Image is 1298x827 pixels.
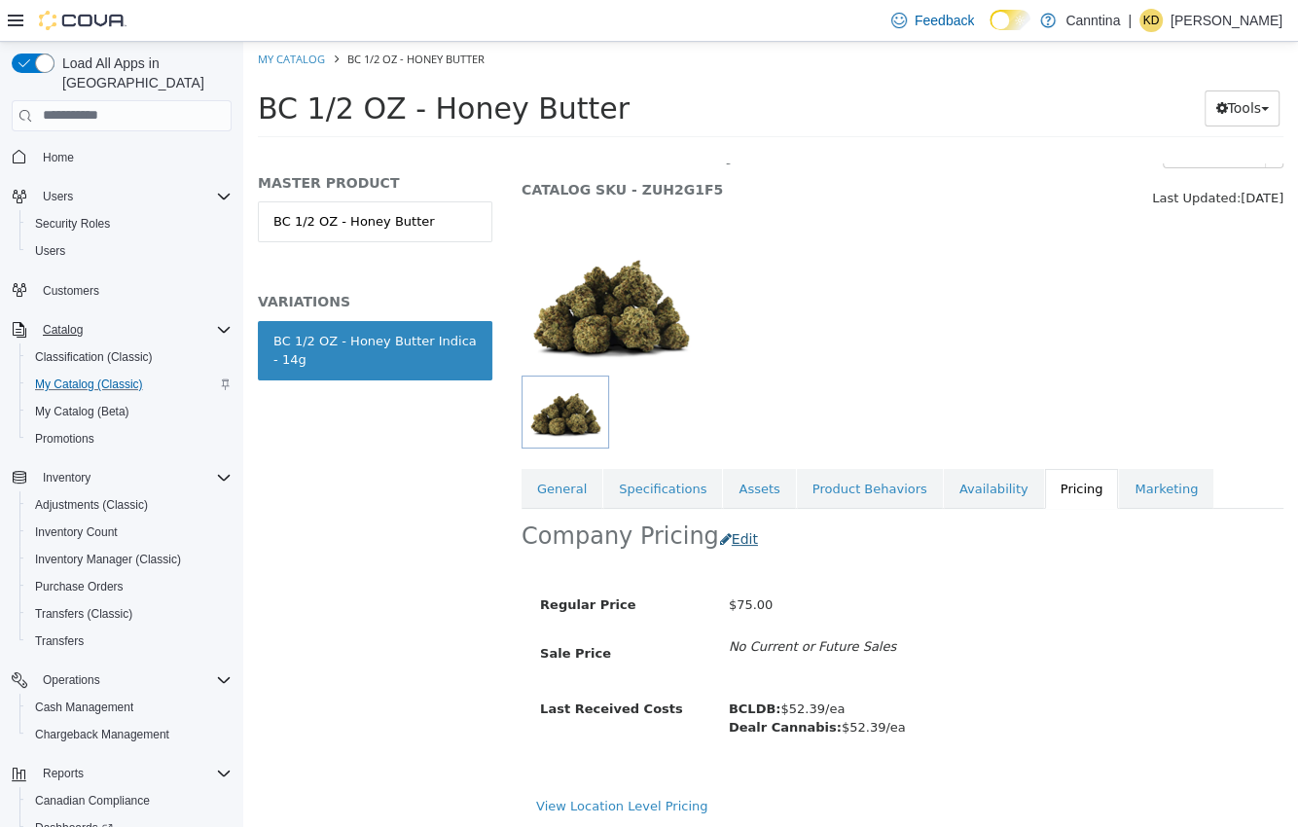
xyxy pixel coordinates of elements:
[27,373,151,396] a: My Catalog (Classic)
[4,276,239,305] button: Customers
[990,30,991,31] span: Dark Mode
[35,668,232,692] span: Operations
[27,629,91,653] a: Transfers
[35,278,232,303] span: Customers
[19,573,239,600] button: Purchase Orders
[480,427,552,468] a: Assets
[35,552,181,567] span: Inventory Manager (Classic)
[35,793,150,809] span: Canadian Compliance
[486,597,653,612] i: No Current or Future Sales
[35,762,232,785] span: Reports
[883,1,982,40] a: Feedback
[35,243,65,259] span: Users
[35,145,232,169] span: Home
[15,10,82,24] a: My Catalog
[19,721,239,748] button: Chargeback Management
[27,521,232,544] span: Inventory Count
[19,519,239,546] button: Inventory Count
[278,188,456,334] img: 150
[278,139,843,157] h5: CATALOG SKU - ZUH2G1F5
[297,556,392,570] span: Regular Price
[43,672,100,688] span: Operations
[27,493,232,517] span: Adjustments (Classic)
[35,404,129,419] span: My Catalog (Beta)
[19,425,239,452] button: Promotions
[35,762,91,785] button: Reports
[27,239,232,263] span: Users
[19,694,239,721] button: Cash Management
[4,183,239,210] button: Users
[360,427,479,468] a: Specifications
[27,239,73,263] a: Users
[35,318,232,342] span: Catalog
[27,696,141,719] a: Cash Management
[35,727,169,742] span: Chargeback Management
[961,49,1036,85] button: Tools
[909,149,997,163] span: Last Updated:
[19,628,239,655] button: Transfers
[35,700,133,715] span: Cash Management
[35,318,90,342] button: Catalog
[27,373,232,396] span: My Catalog (Classic)
[297,604,368,619] span: Sale Price
[43,150,74,165] span: Home
[27,212,232,235] span: Security Roles
[297,660,440,674] span: Last Received Costs
[27,696,232,719] span: Cash Management
[35,524,118,540] span: Inventory Count
[43,766,84,781] span: Reports
[1128,9,1132,32] p: |
[1139,9,1163,32] div: Kathryn DeSante
[27,548,189,571] a: Inventory Manager (Classic)
[486,678,663,693] span: $52.39/ea
[27,548,232,571] span: Inventory Manager (Classic)
[27,723,177,746] a: Chargeback Management
[19,600,239,628] button: Transfers (Classic)
[43,189,73,204] span: Users
[27,400,137,423] a: My Catalog (Beta)
[278,480,476,510] h2: Company Pricing
[35,668,108,692] button: Operations
[27,723,232,746] span: Chargeback Management
[27,212,118,235] a: Security Roles
[19,787,239,814] button: Canadian Compliance
[43,283,99,299] span: Customers
[35,579,124,594] span: Purchase Orders
[876,427,970,468] a: Marketing
[1065,9,1120,32] p: Canntina
[19,237,239,265] button: Users
[19,371,239,398] button: My Catalog (Classic)
[293,757,464,772] a: View Location Level Pricing
[35,606,132,622] span: Transfers (Classic)
[19,491,239,519] button: Adjustments (Classic)
[915,11,974,30] span: Feedback
[15,160,249,200] a: BC 1/2 OZ - Honey Butter
[35,216,110,232] span: Security Roles
[35,185,81,208] button: Users
[15,132,249,150] h5: MASTER PRODUCT
[27,789,158,812] a: Canadian Compliance
[35,146,82,169] a: Home
[27,575,131,598] a: Purchase Orders
[15,50,386,84] span: BC 1/2 OZ - Honey Butter
[486,660,601,674] span: $52.39/ea
[27,427,102,450] a: Promotions
[27,575,232,598] span: Purchase Orders
[35,633,84,649] span: Transfers
[35,185,232,208] span: Users
[43,322,83,338] span: Catalog
[27,602,140,626] a: Transfers (Classic)
[19,398,239,425] button: My Catalog (Beta)
[27,427,232,450] span: Promotions
[43,470,90,485] span: Inventory
[4,143,239,171] button: Home
[35,349,153,365] span: Classification (Classic)
[27,345,161,369] a: Classification (Classic)
[4,760,239,787] button: Reports
[990,10,1030,30] input: Dark Mode
[19,546,239,573] button: Inventory Manager (Classic)
[35,497,148,513] span: Adjustments (Classic)
[19,343,239,371] button: Classification (Classic)
[554,427,700,468] a: Product Behaviors
[476,480,525,516] button: Edit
